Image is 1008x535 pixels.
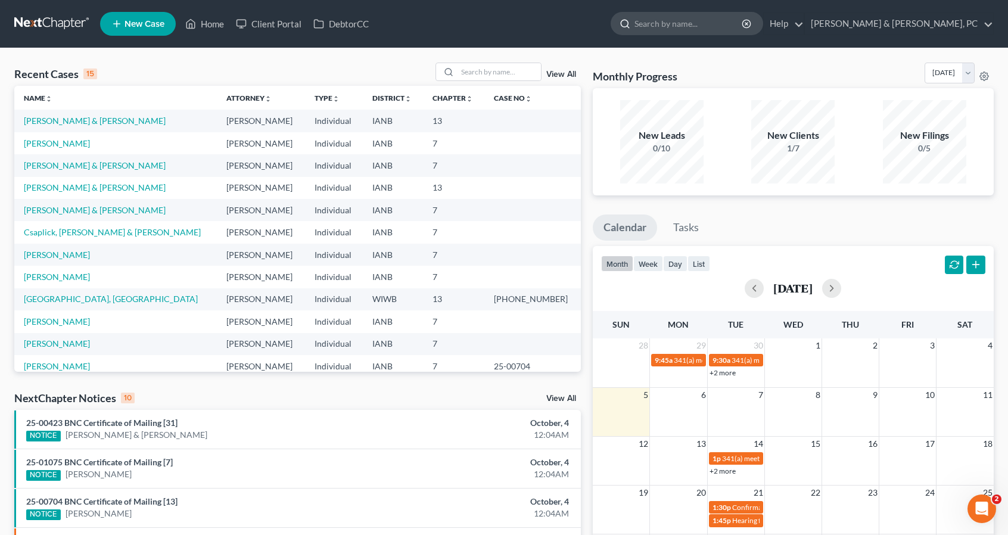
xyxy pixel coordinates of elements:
[700,388,707,402] span: 6
[642,388,649,402] span: 5
[713,503,731,512] span: 1:30p
[695,437,707,451] span: 13
[924,388,936,402] span: 10
[546,70,576,79] a: View All
[633,256,663,272] button: week
[363,177,423,199] td: IANB
[982,388,994,402] span: 11
[637,486,649,500] span: 19
[24,338,90,349] a: [PERSON_NAME]
[423,110,484,132] td: 13
[66,429,207,441] a: [PERSON_NAME] & [PERSON_NAME]
[305,199,363,221] td: Individual
[713,454,721,463] span: 1p
[423,310,484,332] td: 7
[637,338,649,353] span: 28
[305,310,363,332] td: Individual
[226,94,272,102] a: Attorneyunfold_more
[423,221,484,243] td: 7
[924,437,936,451] span: 17
[24,361,90,371] a: [PERSON_NAME]
[805,13,993,35] a: [PERSON_NAME] & [PERSON_NAME], PC
[593,69,677,83] h3: Monthly Progress
[713,356,730,365] span: 9:30a
[24,205,166,215] a: [PERSON_NAME] & [PERSON_NAME]
[305,110,363,132] td: Individual
[230,13,307,35] a: Client Portal
[423,199,484,221] td: 7
[423,266,484,288] td: 7
[305,177,363,199] td: Individual
[423,177,484,199] td: 13
[810,486,822,500] span: 22
[24,227,201,237] a: Csaplick, [PERSON_NAME] & [PERSON_NAME]
[217,355,305,377] td: [PERSON_NAME]
[24,250,90,260] a: [PERSON_NAME]
[14,391,135,405] div: NextChapter Notices
[728,319,743,329] span: Tue
[24,116,166,126] a: [PERSON_NAME] & [PERSON_NAME]
[663,256,687,272] button: day
[363,221,423,243] td: IANB
[363,199,423,221] td: IANB
[24,294,198,304] a: [GEOGRAPHIC_DATA], [GEOGRAPHIC_DATA]
[655,356,673,365] span: 9:45a
[773,282,813,294] h2: [DATE]
[601,256,633,272] button: month
[593,214,657,241] a: Calendar
[396,468,568,480] div: 12:04AM
[217,177,305,199] td: [PERSON_NAME]
[901,319,914,329] span: Fri
[883,129,966,142] div: New Filings
[217,310,305,332] td: [PERSON_NAME]
[752,486,764,500] span: 21
[662,214,710,241] a: Tasks
[26,431,61,441] div: NOTICE
[396,429,568,441] div: 12:04AM
[929,338,936,353] span: 3
[14,67,97,81] div: Recent Cases
[217,110,305,132] td: [PERSON_NAME]
[783,319,803,329] span: Wed
[217,266,305,288] td: [PERSON_NAME]
[363,110,423,132] td: IANB
[363,244,423,266] td: IANB
[814,388,822,402] span: 8
[217,288,305,310] td: [PERSON_NAME]
[620,142,704,154] div: 0/10
[883,142,966,154] div: 0/5
[842,319,859,329] span: Thu
[26,457,173,467] a: 25-01075 BNC Certificate of Mailing [7]
[634,13,743,35] input: Search by name...
[687,256,710,272] button: list
[752,437,764,451] span: 14
[732,356,910,365] span: 341(a) meeting for [PERSON_NAME] & [PERSON_NAME]
[710,368,736,377] a: +2 more
[668,319,689,329] span: Mon
[764,13,804,35] a: Help
[305,266,363,288] td: Individual
[217,333,305,355] td: [PERSON_NAME]
[45,95,52,102] i: unfold_more
[484,355,580,377] td: 25-00704
[363,333,423,355] td: IANB
[307,13,375,35] a: DebtorCC
[66,508,132,520] a: [PERSON_NAME]
[363,154,423,176] td: IANB
[83,69,97,79] div: 15
[363,266,423,288] td: IANB
[810,437,822,451] span: 15
[732,516,825,525] span: Hearing for [PERSON_NAME]
[637,437,649,451] span: 12
[24,94,52,102] a: Nameunfold_more
[332,95,340,102] i: unfold_more
[992,494,1001,504] span: 2
[695,338,707,353] span: 29
[405,95,412,102] i: unfold_more
[363,132,423,154] td: IANB
[423,132,484,154] td: 7
[363,288,423,310] td: WIWB
[305,288,363,310] td: Individual
[987,338,994,353] span: 4
[396,508,568,520] div: 12:04AM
